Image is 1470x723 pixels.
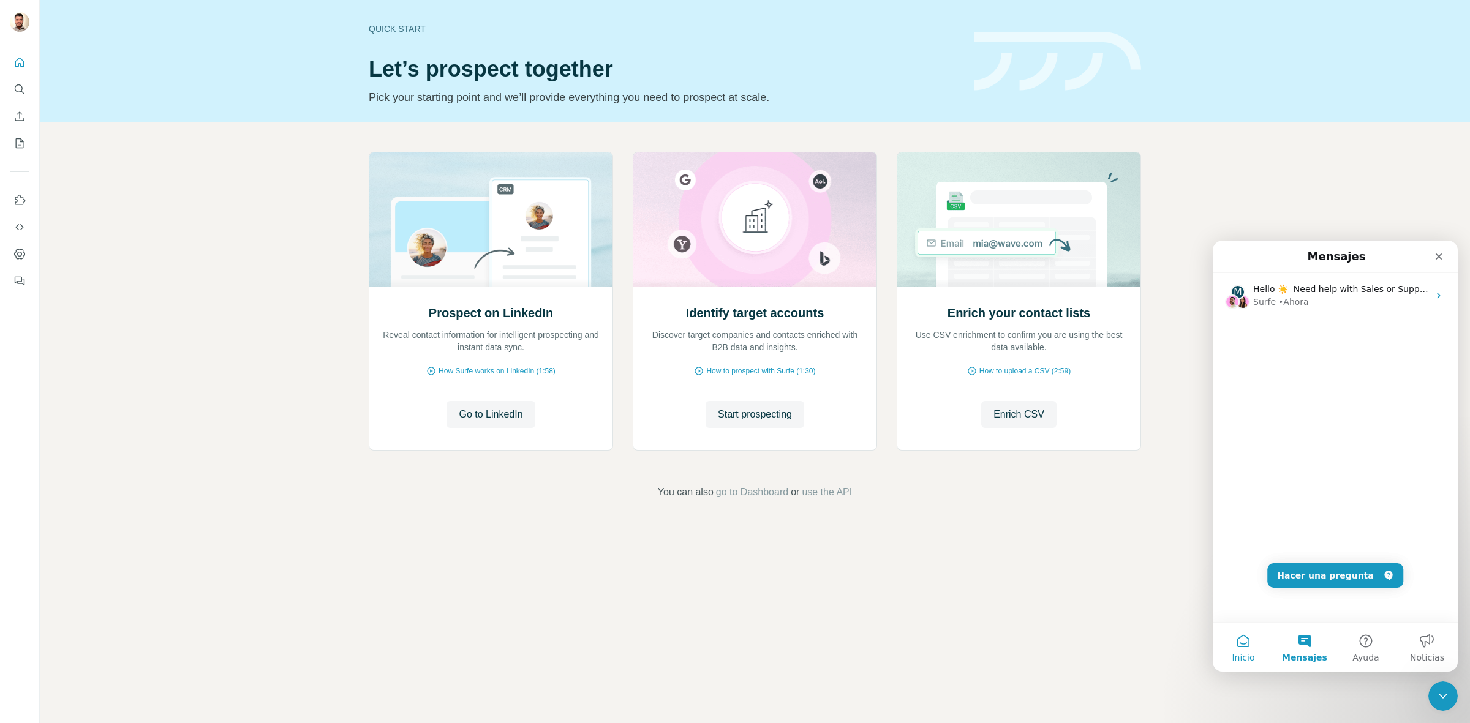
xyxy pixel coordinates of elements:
[633,152,877,287] img: Identify target accounts
[658,485,714,500] span: You can also
[10,189,29,211] button: Use Surfe on LinkedIn
[706,365,815,376] span: How to prospect with Surfe (1:30)
[382,329,600,353] p: Reveal contact information for intelligent prospecting and instant data sync.
[369,89,959,106] p: Pick your starting point and we’ll provide everything you need to prospect at scale.
[981,401,1057,428] button: Enrich CSV
[429,304,553,321] h2: Prospect on LinkedIn
[69,413,115,421] span: Mensajes
[369,152,613,287] img: Prospect on LinkedIn
[646,329,864,353] p: Discover target companies and contacts enriched with B2B data and insights.
[66,55,96,68] div: • Ahora
[459,407,522,422] span: Go to LinkedIn
[993,407,1044,422] span: Enrich CSV
[369,23,959,35] div: Quick start
[10,51,29,73] button: Quick start
[197,413,232,421] span: Noticias
[10,12,29,32] img: Avatar
[19,413,42,421] span: Inicio
[439,365,556,376] span: How Surfe works on LinkedIn (1:58)
[910,329,1128,353] p: Use CSV enrichment to confirm you are using the best data available.
[948,304,1090,321] h2: Enrich your contact lists
[40,43,328,53] span: Hello ☀️ ​ Need help with Sales or Support? We've got you covered!
[369,57,959,81] h1: Let’s prospect together
[897,152,1141,287] img: Enrich your contact lists
[706,401,804,428] button: Start prospecting
[184,382,245,431] button: Noticias
[40,55,63,68] div: Surfe
[10,132,29,154] button: My lists
[123,382,184,431] button: Ayuda
[10,105,29,127] button: Enrich CSV
[716,485,788,500] button: go to Dashboard
[447,401,535,428] button: Go to LinkedIn
[140,413,166,421] span: Ayuda
[974,32,1141,91] img: banner
[802,485,852,500] button: use the API
[1428,681,1458,711] iframe: Intercom live chat
[10,270,29,292] button: Feedback
[55,323,190,347] button: Hacer una pregunta
[686,304,824,321] h2: Identify target accounts
[1213,241,1458,672] iframe: Intercom live chat
[791,485,799,500] span: or
[10,243,29,265] button: Dashboard
[61,382,123,431] button: Mensajes
[718,407,792,422] span: Start prospecting
[10,216,29,238] button: Use Surfe API
[979,365,1071,376] span: How to upload a CSV (2:59)
[10,78,29,100] button: Search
